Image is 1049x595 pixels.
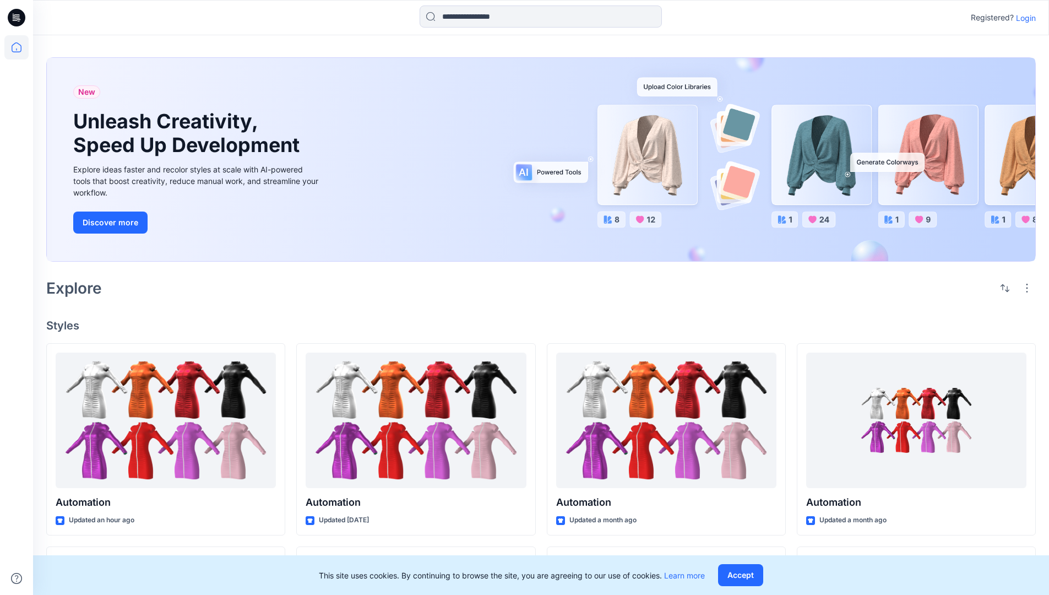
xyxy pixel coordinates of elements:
[819,515,887,526] p: Updated a month ago
[556,353,776,489] a: Automation
[1016,12,1036,24] p: Login
[806,353,1026,489] a: Automation
[73,212,321,234] a: Discover more
[56,353,276,489] a: Automation
[73,110,305,157] h1: Unleash Creativity, Speed Up Development
[73,212,148,234] button: Discover more
[306,495,526,510] p: Automation
[73,164,321,198] div: Explore ideas faster and recolor styles at scale with AI-powered tools that boost creativity, red...
[718,564,763,586] button: Accept
[971,11,1014,24] p: Registered?
[806,495,1026,510] p: Automation
[664,571,705,580] a: Learn more
[319,515,369,526] p: Updated [DATE]
[46,279,102,297] h2: Explore
[46,319,1036,332] h4: Styles
[56,495,276,510] p: Automation
[319,570,705,581] p: This site uses cookies. By continuing to browse the site, you are agreeing to our use of cookies.
[69,515,134,526] p: Updated an hour ago
[556,495,776,510] p: Automation
[306,353,526,489] a: Automation
[78,85,95,99] span: New
[569,515,637,526] p: Updated a month ago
